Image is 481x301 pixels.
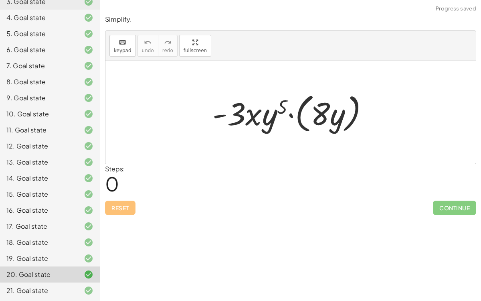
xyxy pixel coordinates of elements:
[6,141,71,151] div: 12. Goal state
[144,38,152,47] i: undo
[6,13,71,22] div: 4. Goal state
[6,157,71,167] div: 13. Goal state
[6,254,71,263] div: 19. Goal state
[436,5,476,13] span: Progress saved
[6,238,71,247] div: 18. Goal state
[84,189,93,199] i: Task finished and correct.
[164,38,172,47] i: redo
[6,109,71,119] div: 10. Goal state
[6,205,71,215] div: 16. Goal state
[6,270,71,279] div: 20. Goal state
[105,171,119,196] span: 0
[84,157,93,167] i: Task finished and correct.
[84,141,93,151] i: Task finished and correct.
[6,45,71,55] div: 6. Goal state
[6,286,71,295] div: 21. Goal state
[6,173,71,183] div: 14. Goal state
[6,77,71,87] div: 8. Goal state
[84,205,93,215] i: Task finished and correct.
[162,48,173,53] span: redo
[105,15,476,24] p: Simplify.
[119,38,126,47] i: keyboard
[6,29,71,39] div: 5. Goal state
[84,29,93,39] i: Task finished and correct.
[114,48,131,53] span: keypad
[142,48,154,53] span: undo
[84,125,93,135] i: Task finished and correct.
[179,35,211,57] button: fullscreen
[84,254,93,263] i: Task finished and correct.
[6,61,71,71] div: 7. Goal state
[84,45,93,55] i: Task finished and correct.
[84,286,93,295] i: Task finished and correct.
[84,77,93,87] i: Task finished and correct.
[84,109,93,119] i: Task finished and correct.
[6,189,71,199] div: 15. Goal state
[84,173,93,183] i: Task finished and correct.
[109,35,136,57] button: keyboardkeypad
[84,270,93,279] i: Task finished and correct.
[84,13,93,22] i: Task finished and correct.
[6,125,71,135] div: 11. Goal state
[84,222,93,231] i: Task finished and correct.
[6,93,71,103] div: 9. Goal state
[105,165,125,173] label: Steps:
[84,238,93,247] i: Task finished and correct.
[184,48,207,53] span: fullscreen
[84,61,93,71] i: Task finished and correct.
[158,35,178,57] button: redoredo
[6,222,71,231] div: 17. Goal state
[137,35,158,57] button: undoundo
[84,93,93,103] i: Task finished and correct.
